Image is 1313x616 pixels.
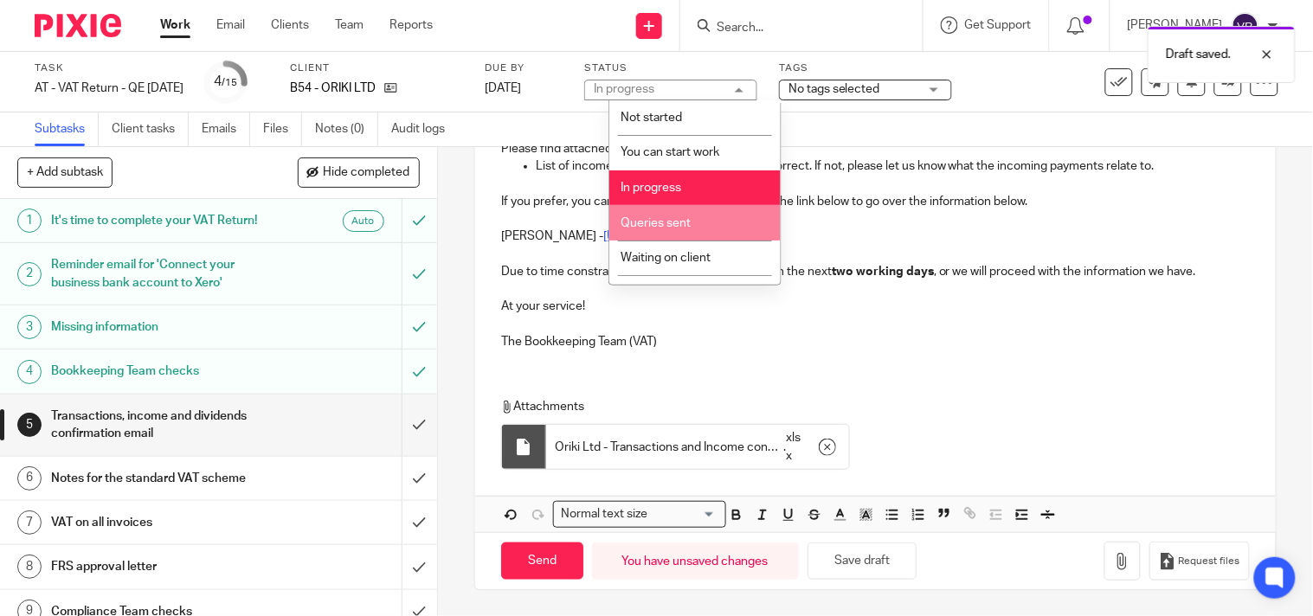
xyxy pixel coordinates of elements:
small: /15 [222,78,238,87]
p: If you prefer, you can schedule a call with me using the link below to go over the information be... [501,193,1250,210]
p: Draft saved. [1166,46,1231,63]
h1: VAT on all invoices [51,510,274,536]
span: Queries sent [621,217,691,229]
p: List of income – please confirm if this list is correct. If not, please let us know what the inco... [536,157,1250,175]
a: Subtasks [35,112,99,146]
strong: two working days [832,266,934,278]
h1: Notes for the standard VAT scheme [51,465,274,491]
h1: It's time to complete your VAT Return! [51,208,274,234]
a: Emails [202,112,250,146]
a: Reports [389,16,433,34]
a: Clients [271,16,309,34]
img: Pixie [35,14,121,37]
label: Task [35,61,183,75]
label: Due by [485,61,563,75]
label: Client [290,61,463,75]
a: [URL][DOMAIN_NAME] [603,230,727,242]
a: Work [160,16,190,34]
p: The Bookkeeping Team (VAT) [501,333,1250,350]
h1: Missing information [51,314,274,340]
span: No tags selected [788,83,880,95]
h1: Reminder email for 'Connect your business bank account to Xero' [51,252,274,296]
div: You have unsaved changes [592,542,799,580]
span: Oriki Ltd - Transactions and Income confirmation [555,439,783,456]
p: B54 - ORIKI LTD [290,80,376,97]
p: Please find attached the following: [501,140,1250,157]
label: Status [584,61,757,75]
button: Hide completed [298,157,420,187]
div: 7 [17,510,42,535]
div: 3 [17,315,42,339]
span: Request files [1179,555,1240,568]
span: Normal text size [557,505,652,523]
div: 5 [17,413,42,437]
div: 4 [215,72,238,92]
input: Search for option [653,505,716,523]
h1: FRS approval letter [51,554,274,580]
div: . [546,425,849,469]
span: Not started [621,112,682,124]
div: Search for option [553,501,726,528]
p: Attachments [501,398,1235,415]
span: Hide completed [324,166,410,180]
p: Due to time constraints, please could you respond in the next , or we will proceed with the infor... [501,263,1250,280]
span: Waiting on client [621,252,711,264]
span: You can start work [621,146,719,158]
div: AT - VAT Return - QE 30-09-2025 [35,80,183,97]
a: Team [335,16,364,34]
button: Save draft [808,542,917,580]
div: 1 [17,209,42,233]
a: Audit logs [391,112,458,146]
span: xlsx [786,429,806,465]
img: svg%3E [1232,12,1259,40]
div: 8 [17,555,42,579]
button: + Add subtask [17,157,113,187]
p: At your service! [501,298,1250,315]
a: Email [216,16,245,34]
div: 2 [17,262,42,286]
h1: Bookkeeping Team checks [51,358,274,384]
button: Request files [1149,542,1250,581]
div: 6 [17,466,42,491]
div: Auto [343,210,384,232]
input: Send [501,542,583,580]
div: In progress [594,83,654,95]
h1: Transactions, income and dividends confirmation email [51,403,274,447]
div: AT - VAT Return - QE [DATE] [35,80,183,97]
span: In progress [621,182,681,194]
span: [DATE] [485,82,521,94]
p: [PERSON_NAME] - [501,228,1250,245]
div: 4 [17,360,42,384]
a: Notes (0) [315,112,378,146]
a: Client tasks [112,112,189,146]
a: Files [263,112,302,146]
